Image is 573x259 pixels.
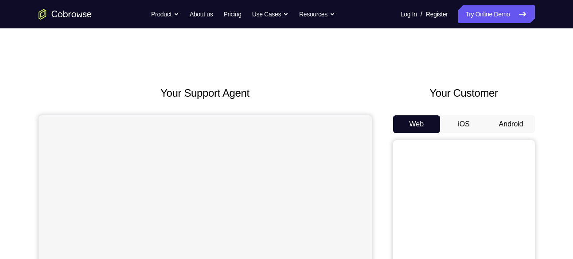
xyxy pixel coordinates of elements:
[426,5,448,23] a: Register
[393,85,535,101] h2: Your Customer
[393,115,440,133] button: Web
[421,9,422,20] span: /
[401,5,417,23] a: Log In
[190,5,213,23] a: About us
[252,5,288,23] button: Use Cases
[39,9,92,20] a: Go to the home page
[440,115,487,133] button: iOS
[487,115,535,133] button: Android
[39,85,372,101] h2: Your Support Agent
[151,5,179,23] button: Product
[458,5,534,23] a: Try Online Demo
[299,5,335,23] button: Resources
[223,5,241,23] a: Pricing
